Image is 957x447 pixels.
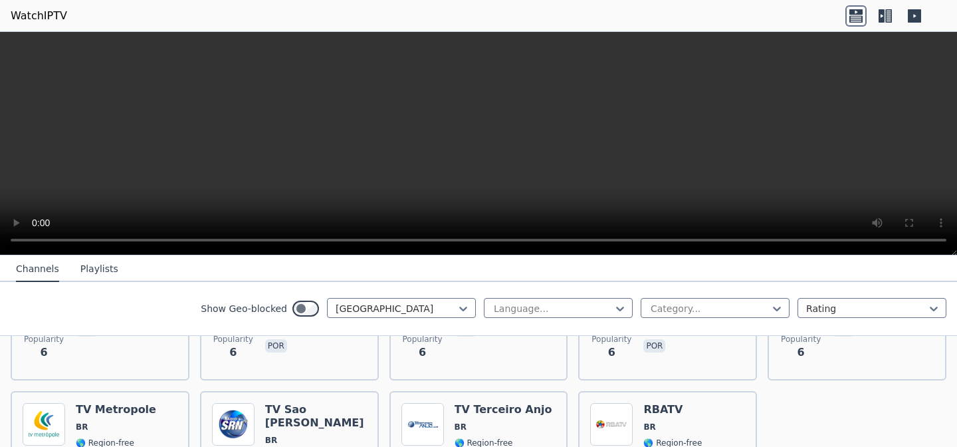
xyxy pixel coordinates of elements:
span: BR [643,422,655,432]
span: Popularity [403,334,443,345]
span: Popularity [24,334,64,345]
span: 6 [608,345,615,361]
span: 6 [40,345,47,361]
img: TV Metropole [23,403,65,446]
span: BR [265,435,277,446]
button: Channels [16,257,59,282]
span: BR [76,422,88,432]
button: Playlists [80,257,118,282]
h6: TV Sao [PERSON_NAME] [265,403,367,430]
span: BR [455,422,467,432]
span: 6 [419,345,426,361]
h6: TV Terceiro Anjo [455,403,552,416]
span: Popularity [781,334,821,345]
img: RBATV [590,403,633,446]
h6: TV Metropole [76,403,156,416]
p: por [265,339,287,353]
span: Popularity [591,334,631,345]
img: TV Sao Raimundo [212,403,255,446]
h6: RBATV [643,403,702,416]
img: TV Terceiro Anjo [401,403,444,446]
span: Popularity [213,334,253,345]
p: por [643,339,665,353]
label: Show Geo-blocked [201,302,287,315]
span: 6 [229,345,237,361]
span: 6 [797,345,805,361]
a: WatchIPTV [11,8,67,24]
